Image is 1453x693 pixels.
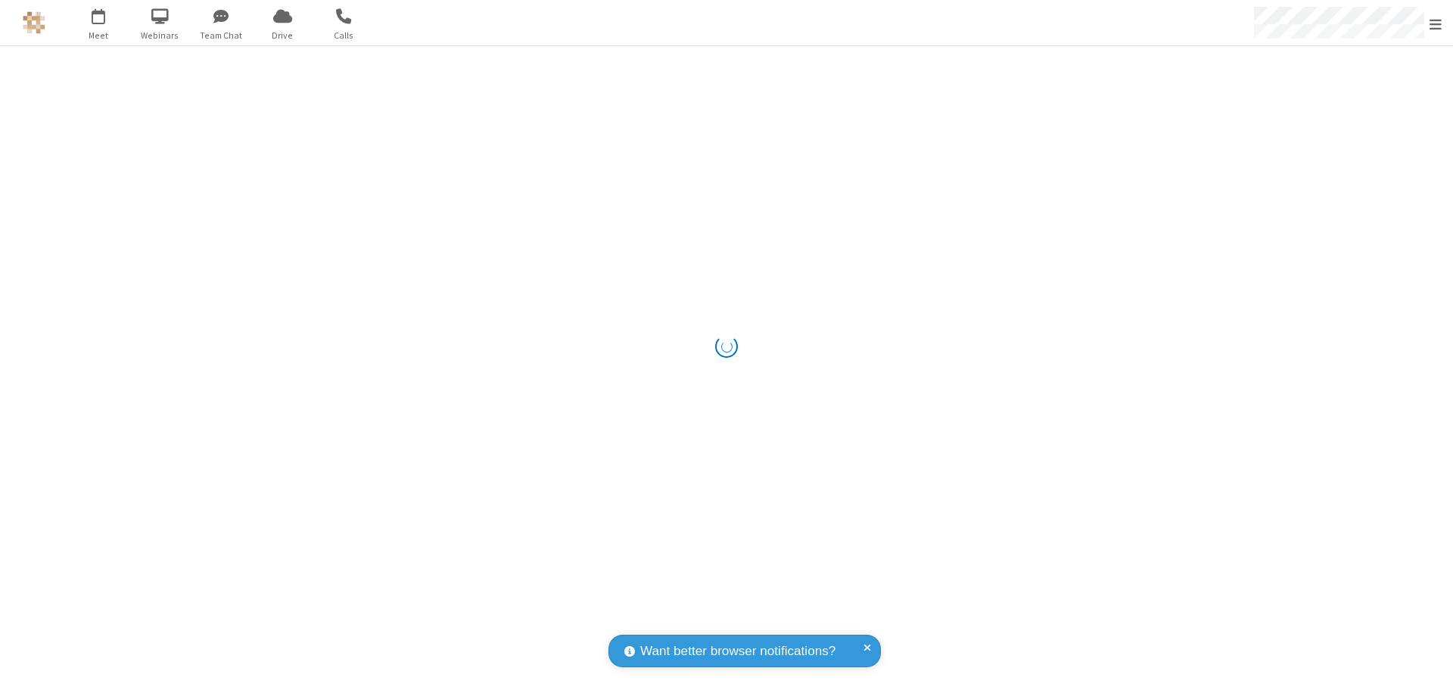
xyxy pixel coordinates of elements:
[132,29,188,42] span: Webinars
[316,29,372,42] span: Calls
[23,11,45,34] img: QA Selenium DO NOT DELETE OR CHANGE
[640,642,835,661] span: Want better browser notifications?
[193,29,250,42] span: Team Chat
[254,29,311,42] span: Drive
[70,29,127,42] span: Meet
